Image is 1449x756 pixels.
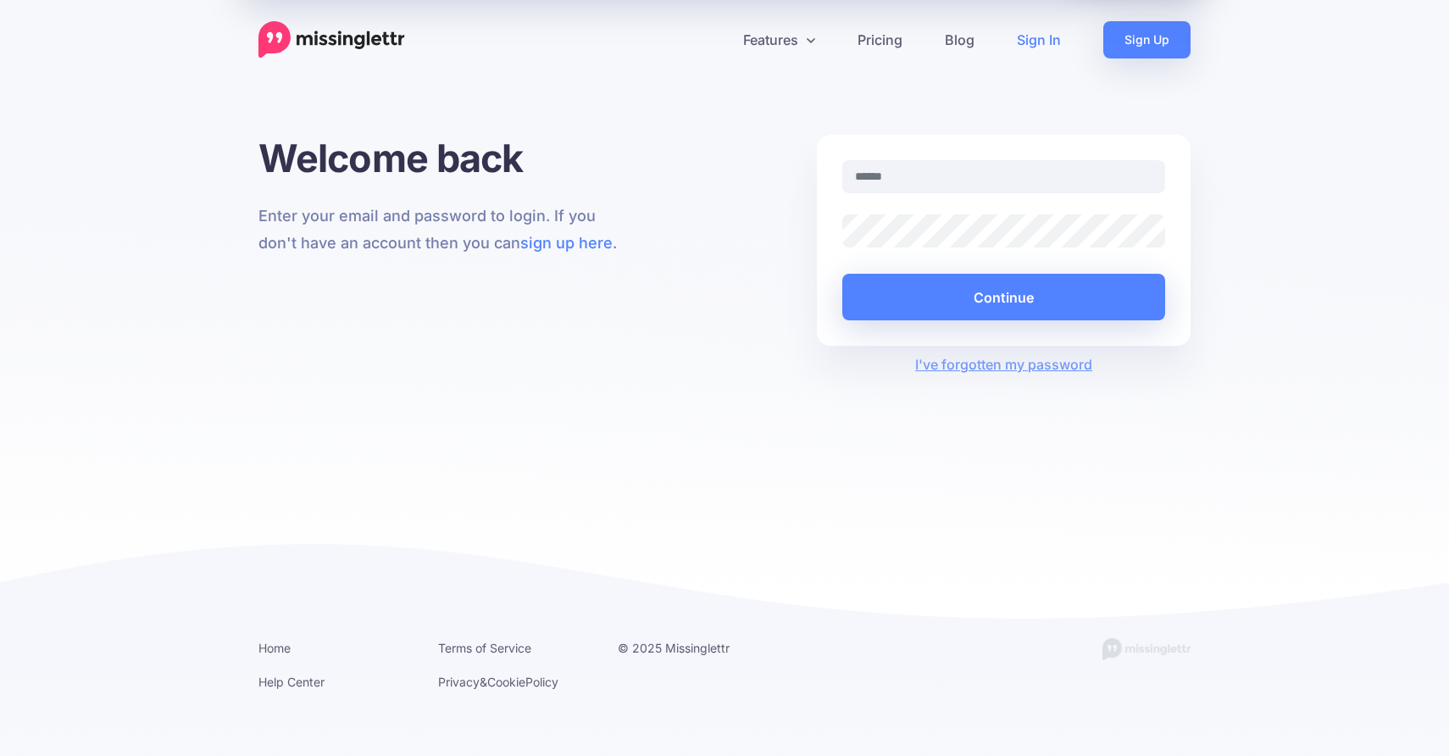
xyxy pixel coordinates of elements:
[258,675,325,689] a: Help Center
[258,135,632,181] h1: Welcome back
[836,21,924,58] a: Pricing
[996,21,1082,58] a: Sign In
[915,356,1092,373] a: I've forgotten my password
[487,675,525,689] a: Cookie
[520,234,613,252] a: sign up here
[618,637,772,659] li: © 2025 Missinglettr
[842,274,1165,320] button: Continue
[258,203,632,257] p: Enter your email and password to login. If you don't have an account then you can .
[1103,21,1191,58] a: Sign Up
[924,21,996,58] a: Blog
[438,675,480,689] a: Privacy
[438,641,531,655] a: Terms of Service
[438,671,592,692] li: & Policy
[258,641,291,655] a: Home
[722,21,836,58] a: Features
